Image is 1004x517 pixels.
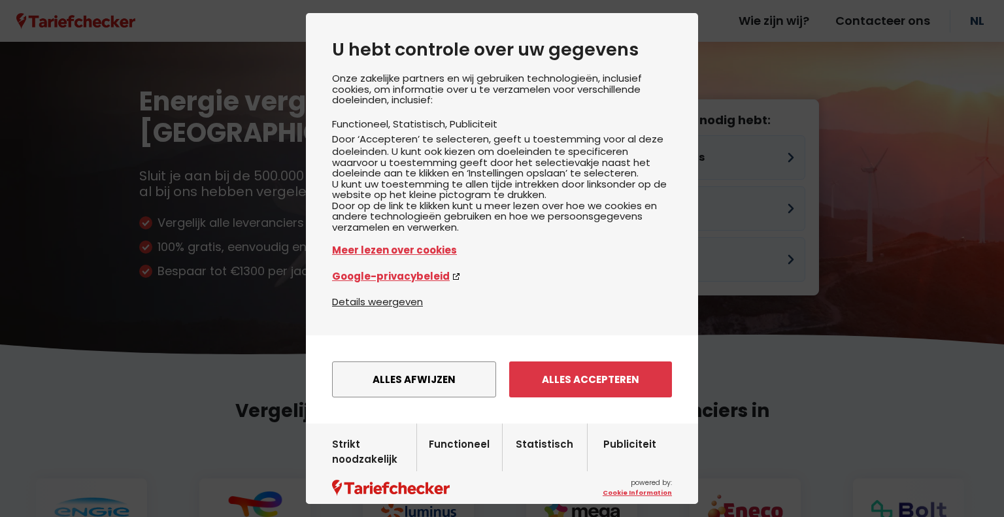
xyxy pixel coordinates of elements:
label: Strikt noodzakelijk [332,437,416,501]
div: menu [306,335,698,424]
label: Statistisch [516,437,573,501]
div: Onze zakelijke partners en wij gebruiken technologieën, inclusief cookies, om informatie over u t... [332,73,672,294]
li: Functioneel [332,117,393,131]
a: Meer lezen over cookies [332,242,672,258]
button: Alles accepteren [509,361,672,397]
button: Details weergeven [332,294,423,309]
li: Publiciteit [450,117,497,131]
a: Google-privacybeleid [332,269,672,284]
h2: U hebt controle over uw gegevens [332,39,672,60]
li: Statistisch [393,117,450,131]
label: Functioneel [429,437,490,501]
label: Publiciteit [603,437,656,501]
button: Alles afwijzen [332,361,496,397]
